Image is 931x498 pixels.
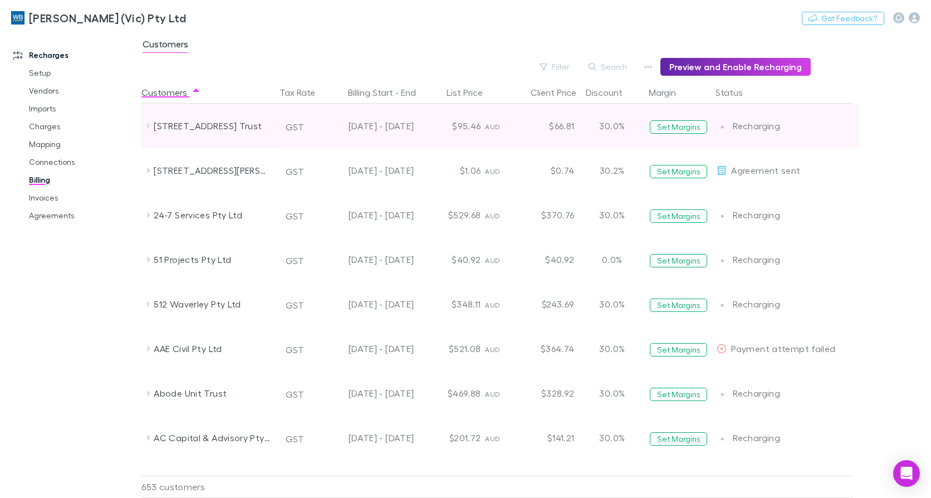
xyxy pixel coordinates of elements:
div: 30.0% [579,104,645,148]
div: $243.69 [512,282,579,326]
div: $521.08 [418,326,485,371]
button: GST [281,252,309,270]
button: Set Margins [650,165,707,178]
div: $1.06 [418,148,485,193]
h3: [PERSON_NAME] (Vic) Pty Ltd [29,11,186,25]
button: Margin [649,81,689,104]
button: Tax Rate [280,81,329,104]
button: Client Price [531,81,590,104]
button: GST [281,118,309,136]
button: Search [583,60,634,74]
button: GST [281,385,309,403]
button: Status [716,81,756,104]
div: [STREET_ADDRESS] Trust [154,104,272,148]
span: Recharging [733,209,780,220]
div: 30.2% [579,148,645,193]
div: [DATE] - [DATE] [322,416,414,460]
div: $201.72 [418,416,485,460]
div: [STREET_ADDRESS] TrustGST[DATE] - [DATE]$95.46AUD$66.8130.0%Set MarginsRechargingRecharging [141,104,859,148]
img: Recharging [717,255,728,266]
div: $40.92 [512,237,579,282]
img: William Buck (Vic) Pty Ltd's Logo [11,11,24,25]
div: 512 Waverley Pty LtdGST[DATE] - [DATE]$348.11AUD$243.6930.0%Set MarginsRechargingRecharging [141,282,859,326]
div: [DATE] - [DATE] [322,104,414,148]
a: Billing [18,171,148,189]
a: Agreements [18,207,148,224]
img: Recharging [717,121,728,133]
button: GST [281,163,309,180]
div: 512 Waverley Pty Ltd [154,282,272,326]
div: AAE Civil Pty Ltd [154,326,272,371]
a: Imports [18,100,148,118]
span: AUD [485,123,500,131]
div: 30.0% [579,193,645,237]
span: AUD [485,256,500,265]
div: 30.0% [579,416,645,460]
div: 653 customers [141,476,275,498]
span: Recharging [733,299,780,309]
div: [DATE] - [DATE] [322,326,414,371]
a: Setup [18,64,148,82]
div: 0.0% [579,237,645,282]
span: Agreement sent [731,165,800,175]
img: Recharging [717,211,728,222]
button: Discount [586,81,636,104]
div: 51 Projects Pty Ltd [154,237,272,282]
span: Recharging [733,120,780,131]
div: [DATE] - [DATE] [322,237,414,282]
span: AUD [485,434,500,443]
span: Recharging [733,388,780,398]
span: AUD [485,167,500,175]
div: $328.92 [512,371,579,416]
span: Recharging [733,432,780,443]
img: Recharging [717,300,728,311]
div: Abode Unit Trust [154,371,272,416]
div: AC Capital & Advisory Pty LtdGST[DATE] - [DATE]$201.72AUD$141.2130.0%Set MarginsRechargingRecharging [141,416,859,460]
span: Customers [143,38,188,53]
div: [DATE] - [DATE] [322,193,414,237]
button: GST [281,430,309,448]
div: 51 Projects Pty LtdGST[DATE] - [DATE]$40.92AUD$40.920.0%Set MarginsRechargingRecharging [141,237,859,282]
div: $364.74 [512,326,579,371]
div: $370.76 [512,193,579,237]
button: GST [281,207,309,225]
div: $0.74 [512,148,579,193]
div: AC Capital & Advisory Pty Ltd [154,416,272,460]
div: [STREET_ADDRESS][PERSON_NAME] Pty Ltd [154,148,272,193]
a: Vendors [18,82,148,100]
span: AUD [485,301,500,309]
div: 30.0% [579,326,645,371]
div: AAE Civil Pty LtdGST[DATE] - [DATE]$521.08AUD$364.7430.0%Set MarginsPayment attempt failed [141,326,859,371]
button: Set Margins [650,299,707,312]
button: Set Margins [650,120,707,134]
div: $469.88 [418,371,485,416]
a: Recharges [2,46,148,64]
div: $348.11 [418,282,485,326]
div: 24-7 Services Pty LtdGST[DATE] - [DATE]$529.68AUD$370.7630.0%Set MarginsRechargingRecharging [141,193,859,237]
div: $66.81 [512,104,579,148]
span: Recharging [733,254,780,265]
a: Connections [18,153,148,171]
div: [DATE] - [DATE] [322,371,414,416]
a: Charges [18,118,148,135]
div: $529.68 [418,193,485,237]
span: AUD [485,212,500,220]
span: AUD [485,345,500,354]
button: Set Margins [650,388,707,401]
div: [DATE] - [DATE] [322,148,414,193]
div: 24-7 Services Pty Ltd [154,193,272,237]
button: GST [281,341,309,359]
button: List Price [447,81,496,104]
button: Customers [141,81,200,104]
div: $95.46 [418,104,485,148]
button: Preview and Enable Recharging [660,58,811,76]
div: 30.0% [579,282,645,326]
div: Open Intercom Messenger [893,460,920,487]
div: $141.21 [512,416,579,460]
a: [PERSON_NAME] (Vic) Pty Ltd [4,4,193,31]
button: Got Feedback? [802,12,884,25]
